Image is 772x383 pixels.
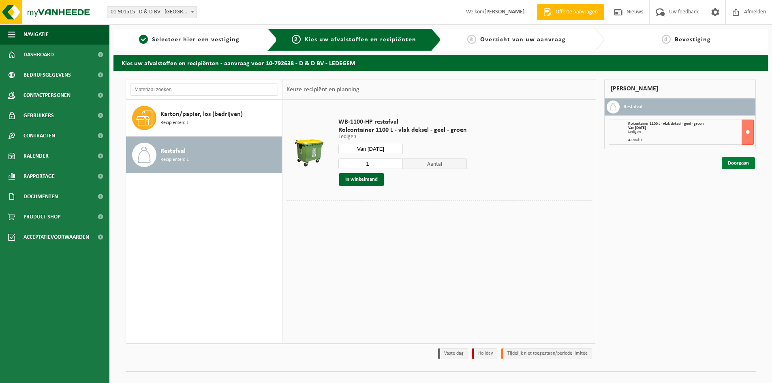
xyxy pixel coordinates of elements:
strong: Van [DATE] [628,126,646,130]
h2: Kies uw afvalstoffen en recipiënten - aanvraag voor 10-792638 - D & D BV - LEDEGEM [113,55,768,71]
span: 2 [292,35,301,44]
li: Vaste dag [438,348,468,359]
div: Aantal: 1 [628,138,753,142]
span: Kies uw afvalstoffen en recipiënten [305,36,416,43]
span: Overzicht van uw aanvraag [480,36,566,43]
span: Gebruikers [24,105,54,126]
li: Tijdelijk niet toegestaan/période limitée [501,348,592,359]
span: WB-1100-HP restafval [338,118,467,126]
span: Contactpersonen [24,85,71,105]
input: Materiaal zoeken [130,83,278,96]
span: 4 [662,35,671,44]
a: Offerte aanvragen [537,4,604,20]
span: Documenten [24,186,58,207]
li: Holiday [472,348,497,359]
span: Restafval [160,146,186,156]
button: Karton/papier, los (bedrijven) Recipiënten: 1 [126,100,282,137]
span: Aantal [403,158,467,169]
p: Ledigen [338,134,467,140]
span: Karton/papier, los (bedrijven) [160,109,243,119]
span: 01-901515 - D & D BV - RUMBEKE [107,6,197,18]
strong: [PERSON_NAME] [484,9,525,15]
div: Ledigen [628,130,753,134]
a: Doorgaan [722,157,755,169]
button: Restafval Recipiënten: 1 [126,137,282,173]
span: Contracten [24,126,55,146]
span: Dashboard [24,45,54,65]
a: 1Selecteer hier een vestiging [118,35,261,45]
span: Rapportage [24,166,55,186]
span: 1 [139,35,148,44]
span: Recipiënten: 1 [160,119,189,127]
span: Navigatie [24,24,49,45]
span: Acceptatievoorwaarden [24,227,89,247]
span: Offerte aanvragen [554,8,600,16]
span: Bedrijfsgegevens [24,65,71,85]
span: Product Shop [24,207,60,227]
span: Selecteer hier een vestiging [152,36,240,43]
span: Recipiënten: 1 [160,156,189,164]
span: Rolcontainer 1100 L - vlak deksel - geel - groen [628,122,704,126]
span: Rolcontainer 1100 L - vlak deksel - geel - groen [338,126,467,134]
div: [PERSON_NAME] [604,79,756,98]
span: Kalender [24,146,49,166]
span: 3 [467,35,476,44]
button: In winkelmand [339,173,384,186]
h3: Restafval [624,101,642,113]
input: Selecteer datum [338,144,403,154]
div: Keuze recipiënt en planning [282,79,364,100]
span: Bevestiging [675,36,711,43]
